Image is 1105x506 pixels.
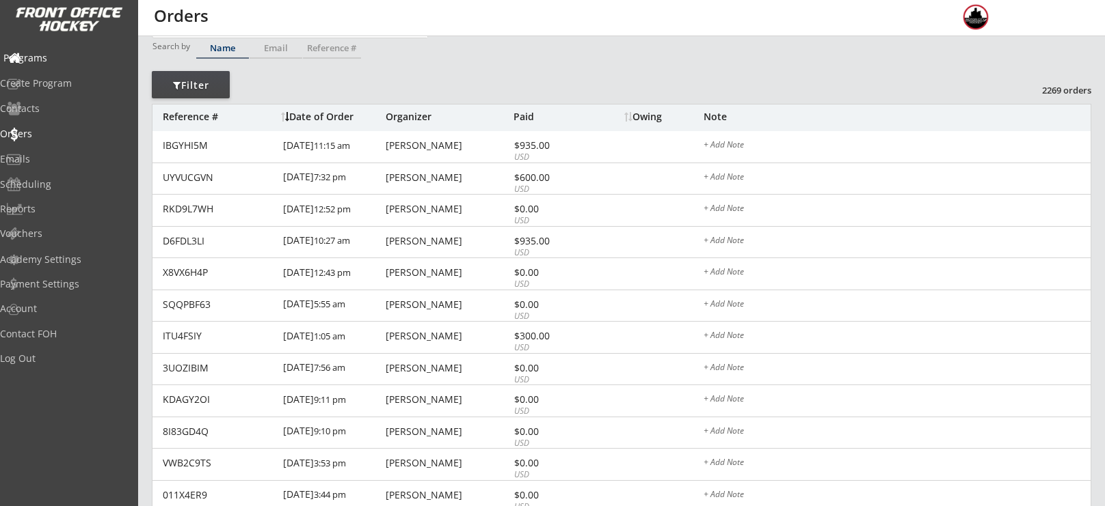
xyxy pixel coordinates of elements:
[514,215,587,227] div: USD
[386,173,510,182] div: [PERSON_NAME]
[163,141,275,150] div: IBGYHI5M
[704,300,1091,311] div: + Add Note
[314,203,351,215] font: 12:52 pm
[514,152,587,163] div: USD
[704,331,1091,342] div: + Add Note
[514,173,587,182] div: $600.00
[514,268,587,277] div: $0.00
[514,458,587,468] div: $0.00
[281,112,382,122] div: Date of Order
[514,363,587,373] div: $0.00
[514,112,587,122] div: Paid
[386,458,510,468] div: [PERSON_NAME]
[314,266,351,279] font: 12:43 pm
[704,204,1091,215] div: + Add Note
[163,363,275,373] div: 3UOZIBIM
[704,490,1091,501] div: + Add Note
[283,417,382,448] div: [DATE]
[163,331,275,341] div: ITU4FSIY
[386,395,510,404] div: [PERSON_NAME]
[163,427,275,436] div: 8I83GD4Q
[163,112,274,122] div: Reference #
[283,385,382,416] div: [DATE]
[314,234,350,247] font: 10:27 am
[314,361,345,374] font: 7:56 am
[514,236,587,246] div: $935.00
[386,204,510,214] div: [PERSON_NAME]
[514,311,587,322] div: USD
[196,44,249,53] div: Name
[163,204,275,214] div: RKD9L7WH
[514,427,587,436] div: $0.00
[152,79,230,92] div: Filter
[514,204,587,214] div: $0.00
[386,236,510,246] div: [PERSON_NAME]
[163,458,275,468] div: VWB2C9TS
[514,406,587,417] div: USD
[283,163,382,194] div: [DATE]
[163,490,275,500] div: 011X4ER9
[386,331,510,341] div: [PERSON_NAME]
[514,374,587,386] div: USD
[314,171,346,183] font: 7:32 pm
[514,490,587,500] div: $0.00
[386,268,510,277] div: [PERSON_NAME]
[314,139,350,152] font: 11:15 am
[314,330,345,342] font: 1:05 am
[283,449,382,479] div: [DATE]
[514,279,587,290] div: USD
[386,300,510,309] div: [PERSON_NAME]
[283,290,382,321] div: [DATE]
[283,227,382,257] div: [DATE]
[704,268,1091,279] div: + Add Note
[163,236,275,246] div: D6FDL3LI
[704,427,1091,438] div: + Add Note
[514,141,587,150] div: $935.00
[163,300,275,309] div: SQQPBF63
[386,112,510,122] div: Organizer
[704,395,1091,406] div: + Add Note
[314,393,346,406] font: 9:11 pm
[514,300,587,309] div: $0.00
[283,258,382,289] div: [DATE]
[3,53,127,63] div: Programs
[1020,84,1091,96] div: 2269 orders
[514,184,587,195] div: USD
[514,395,587,404] div: $0.00
[514,469,587,481] div: USD
[704,236,1091,247] div: + Add Note
[283,354,382,384] div: [DATE]
[514,331,587,341] div: $300.00
[624,112,703,122] div: Owing
[514,438,587,449] div: USD
[514,342,587,354] div: USD
[314,425,346,437] font: 9:10 pm
[314,298,345,310] font: 5:55 am
[704,173,1091,184] div: + Add Note
[250,44,302,53] div: Email
[152,42,191,51] div: Search by
[314,488,346,501] font: 3:44 pm
[386,141,510,150] div: [PERSON_NAME]
[163,173,275,182] div: UYVUCGVN
[163,395,275,404] div: KDAGY2OI
[514,247,587,259] div: USD
[283,131,382,162] div: [DATE]
[704,112,1091,122] div: Note
[283,322,382,352] div: [DATE]
[303,44,361,53] div: Reference #
[704,141,1091,152] div: + Add Note
[314,457,346,469] font: 3:53 pm
[704,363,1091,374] div: + Add Note
[386,363,510,373] div: [PERSON_NAME]
[163,268,275,277] div: X8VX6H4P
[386,490,510,500] div: [PERSON_NAME]
[386,427,510,436] div: [PERSON_NAME]
[283,195,382,225] div: [DATE]
[704,458,1091,469] div: + Add Note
